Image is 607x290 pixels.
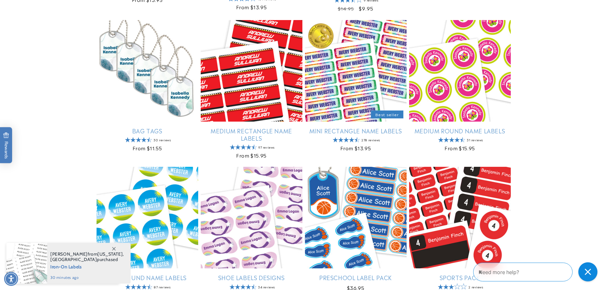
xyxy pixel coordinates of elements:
div: Accessibility Menu [4,272,18,286]
span: Iron-On Labels [50,262,124,270]
a: Medium Round Name Labels [409,127,511,134]
span: from , purchased [50,251,124,262]
a: Mini Round Name Labels [97,274,198,281]
a: Sports Pack [409,274,511,281]
span: [GEOGRAPHIC_DATA] [50,257,97,262]
span: 30 minutes ago [50,275,124,280]
a: Mini Rectangle Name Labels [305,127,407,134]
span: Rewards [3,132,9,159]
span: [US_STATE] [98,251,123,257]
span: [PERSON_NAME] [50,251,88,257]
a: Medium Rectangle Name Labels [201,127,302,142]
a: Shoe Labels Designs [201,274,302,281]
a: Bag Tags [97,127,198,134]
a: Preschool Label Pack [305,274,407,281]
iframe: Gorgias Floating Chat [473,260,601,284]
